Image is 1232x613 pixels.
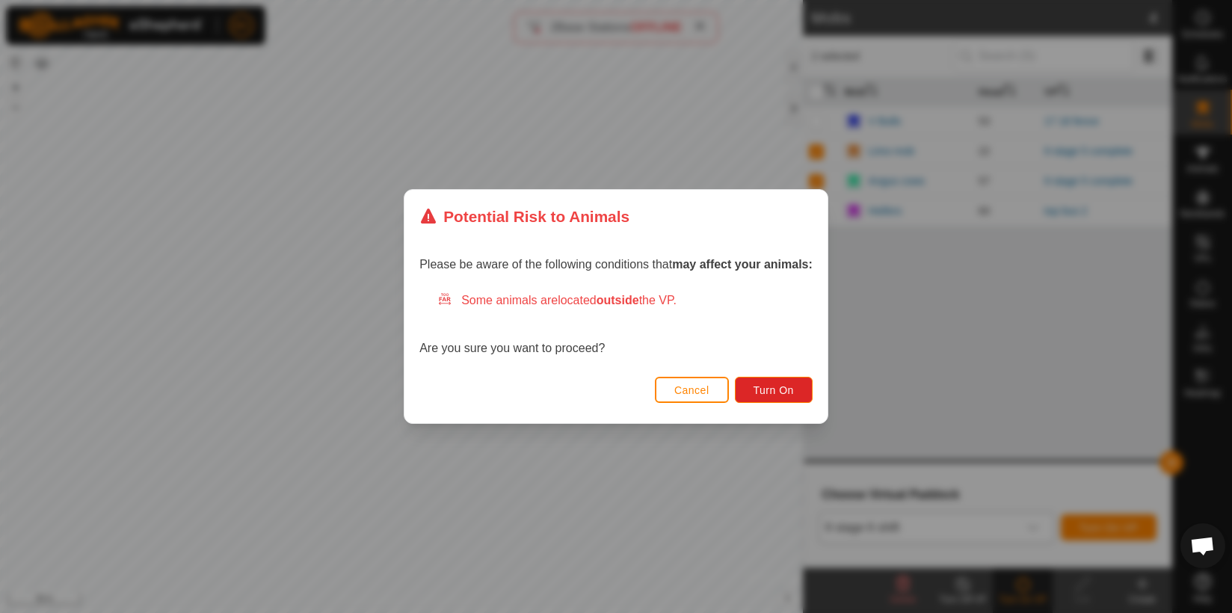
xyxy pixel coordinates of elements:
a: Open chat [1180,523,1225,568]
span: Please be aware of the following conditions that [419,258,813,271]
button: Turn On [735,377,813,403]
span: Turn On [754,384,794,396]
div: Some animals are [437,292,813,309]
strong: may affect your animals: [672,258,813,271]
span: located the VP. [558,294,677,306]
div: Potential Risk to Animals [419,205,629,228]
strong: outside [597,294,639,306]
div: Are you sure you want to proceed? [419,292,813,357]
span: Cancel [674,384,709,396]
button: Cancel [655,377,729,403]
